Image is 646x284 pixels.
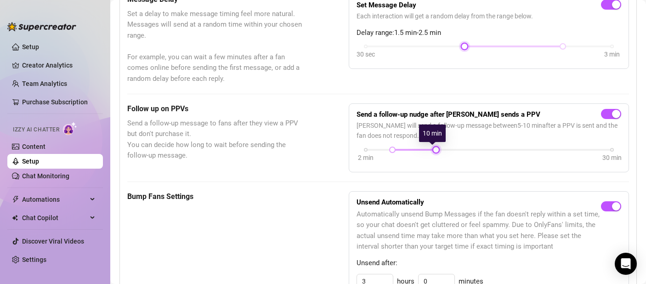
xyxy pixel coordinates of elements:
strong: Set Message Delay [357,1,416,9]
a: Creator Analytics [22,58,96,73]
div: 30 min [602,153,622,163]
a: Content [22,143,45,150]
strong: Send a follow-up nudge after [PERSON_NAME] sends a PPV [357,110,540,119]
div: 30 sec [357,49,375,59]
span: Automatically unsend Bump Messages if the fan doesn't reply within a set time, so your chat doesn... [357,209,601,252]
span: Izzy AI Chatter [13,125,59,134]
span: Set a delay to make message timing feel more natural. Messages will send at a random time within ... [127,9,303,85]
a: Discover Viral Videos [22,238,84,245]
span: thunderbolt [12,196,19,203]
h5: Follow up on PPVs [127,103,303,114]
div: 10 min [419,125,446,142]
span: Automations [22,192,87,207]
h5: Bump Fans Settings [127,191,303,202]
span: Delay range: 1.5 min - 2.5 min [357,28,621,39]
div: Open Intercom Messenger [615,253,637,275]
a: Settings [22,256,46,263]
div: 2 min [358,153,374,163]
img: logo-BBDzfeDw.svg [7,22,76,31]
a: Purchase Subscription [22,95,96,109]
a: Team Analytics [22,80,67,87]
img: AI Chatter [63,122,77,135]
div: 3 min [604,49,620,59]
strong: Unsend Automatically [357,198,424,206]
a: Setup [22,43,39,51]
span: [PERSON_NAME] will send a follow-up message between 5 - 10 min after a PPV is sent and the fan do... [357,120,621,141]
span: Send a follow-up message to fans after they view a PPV but don't purchase it. You can decide how ... [127,118,303,161]
span: Each interaction will get a random delay from the range below. [357,11,621,21]
a: Setup [22,158,39,165]
img: Chat Copilot [12,215,18,221]
span: Chat Copilot [22,210,87,225]
a: Chat Monitoring [22,172,69,180]
span: Unsend after: [357,258,621,269]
